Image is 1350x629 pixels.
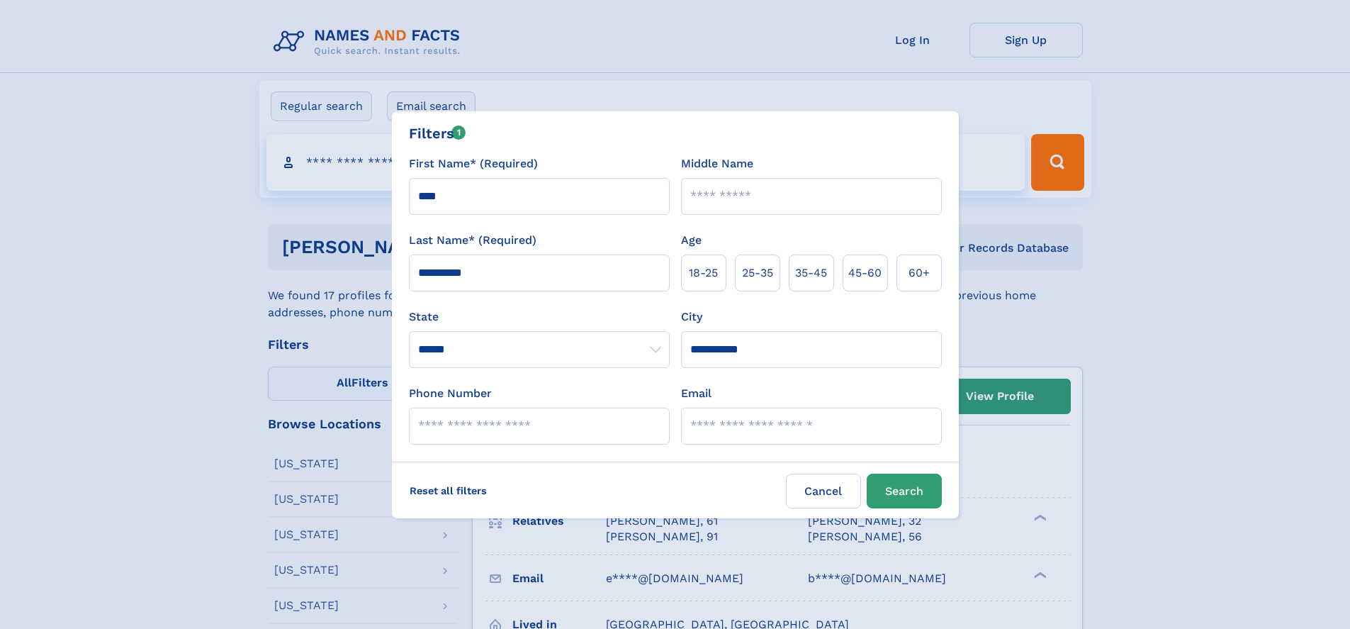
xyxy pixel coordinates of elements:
label: Middle Name [681,155,753,172]
label: Email [681,385,711,402]
label: State [409,308,670,325]
span: 60+ [909,265,930,282]
span: 25‑35 [742,265,773,282]
span: 35‑45 [795,265,827,282]
label: Cancel [786,474,861,508]
label: Phone Number [409,385,492,402]
label: Age [681,232,702,249]
span: 45‑60 [848,265,882,282]
span: 18‑25 [689,265,718,282]
label: Reset all filters [400,474,496,508]
label: City [681,308,702,325]
label: Last Name* (Required) [409,232,536,249]
div: Filters [409,123,466,144]
label: First Name* (Required) [409,155,538,172]
button: Search [867,474,942,508]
